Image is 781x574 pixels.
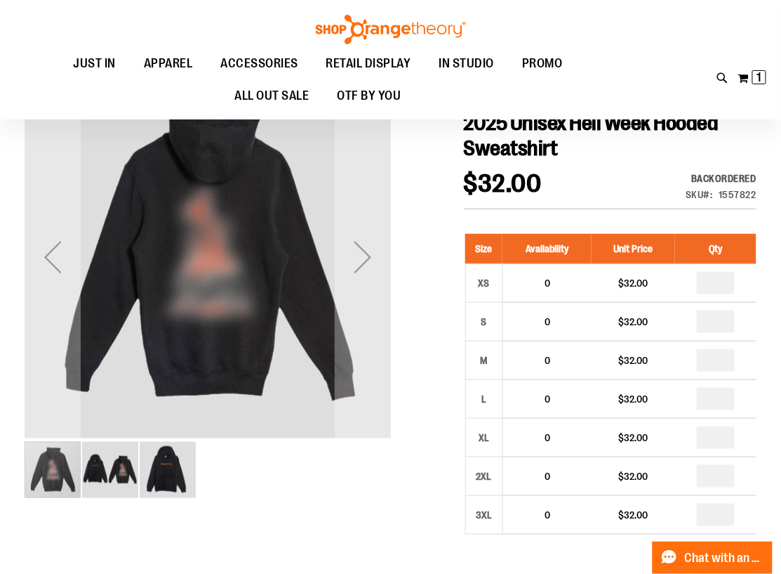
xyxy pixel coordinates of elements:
[653,542,773,574] button: Chat with an Expert
[474,427,495,448] div: XL
[326,48,411,79] span: RETAIL DISPLAY
[474,350,495,371] div: M
[25,72,391,438] img: 2025 Hell Week Hooded Sweatshirt
[474,504,495,526] div: 3XL
[73,48,116,79] span: JUST IN
[25,74,391,500] div: carousel
[545,278,550,289] span: 0
[220,48,298,79] span: ACCESSORIES
[140,441,196,500] div: image 3 of 3
[686,189,714,200] strong: SKU
[144,48,193,79] span: APPAREL
[545,432,550,443] span: 0
[474,466,495,487] div: 2XL
[599,276,668,290] div: $32.00
[25,74,391,441] div: 2025 Hell Week Hooded Sweatshirt
[599,431,668,445] div: $32.00
[474,389,495,410] div: L
[25,74,81,441] div: Previous
[465,234,502,264] th: Size
[25,441,82,500] div: image 1 of 3
[592,234,675,264] th: Unit Price
[685,552,764,565] span: Chat with an Expert
[338,80,401,112] span: OTF BY YOU
[545,316,550,327] span: 0
[599,508,668,522] div: $32.00
[235,80,309,112] span: ALL OUT SALE
[474,311,495,332] div: S
[599,353,668,367] div: $32.00
[314,15,468,44] img: Shop Orangetheory
[439,48,495,79] span: IN STUDIO
[474,273,495,294] div: XS
[82,441,140,500] div: image 2 of 3
[545,355,550,366] span: 0
[464,111,719,160] span: 2025 Unisex Hell Week Hooded Sweatshirt
[545,393,550,405] span: 0
[545,471,550,482] span: 0
[686,171,757,185] div: Availability
[599,392,668,406] div: $32.00
[599,469,668,483] div: $32.00
[675,234,756,264] th: Qty
[686,171,757,185] div: Backordered
[502,234,592,264] th: Availability
[335,74,391,441] div: Next
[140,442,196,498] img: 2025 Hell Week Hooded Sweatshirt
[757,70,762,84] span: 1
[599,315,668,329] div: $32.00
[545,509,550,521] span: 0
[522,48,563,79] span: PROMO
[464,169,542,198] span: $32.00
[719,188,757,202] div: 1557822
[82,442,138,498] img: 2025 Hell Week Hooded Sweatshirt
